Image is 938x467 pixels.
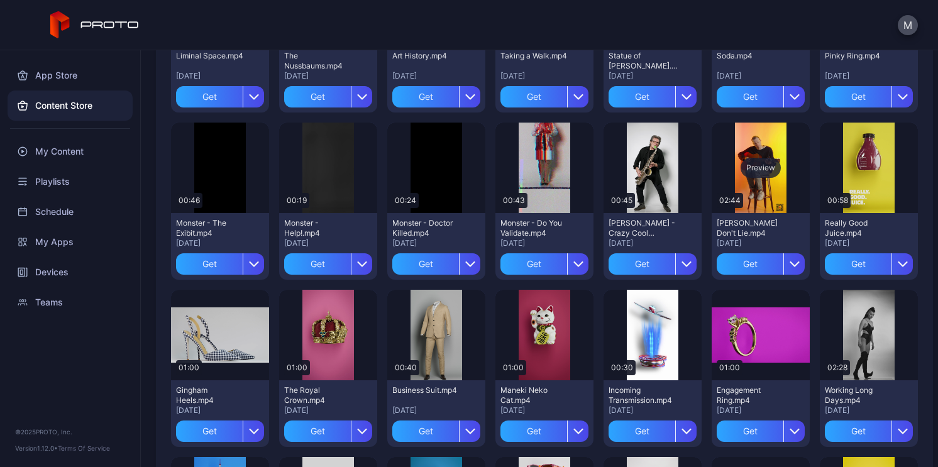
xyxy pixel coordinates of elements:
[500,86,567,107] div: Get
[284,238,372,248] div: [DATE]
[284,51,353,71] div: The Nussbaums.mp4
[176,71,264,81] div: [DATE]
[176,86,243,107] div: Get
[717,86,805,107] button: Get
[176,253,243,275] div: Get
[825,71,913,81] div: [DATE]
[15,427,125,437] div: © 2025 PROTO, Inc.
[8,287,133,317] div: Teams
[825,253,891,275] div: Get
[717,238,805,248] div: [DATE]
[609,51,678,71] div: Statue of David.mp4
[15,444,58,452] span: Version 1.12.0 •
[717,420,805,442] button: Get
[8,227,133,257] a: My Apps
[392,86,480,107] button: Get
[500,218,570,238] div: Monster - Do You Validate.mp4
[825,420,913,442] button: Get
[825,405,913,415] div: [DATE]
[176,86,264,107] button: Get
[392,238,480,248] div: [DATE]
[717,405,805,415] div: [DATE]
[825,86,913,107] button: Get
[825,86,891,107] div: Get
[825,218,894,238] div: Really Good Juice.mp4
[284,86,372,107] button: Get
[717,51,786,61] div: Soda.mp4
[609,253,697,275] button: Get
[500,385,570,405] div: Maneki Neko Cat.mp4
[284,405,372,415] div: [DATE]
[609,420,675,442] div: Get
[898,15,918,35] button: M
[609,385,678,405] div: Incoming Transmission.mp4
[58,444,110,452] a: Terms Of Service
[741,158,781,178] div: Preview
[176,405,264,415] div: [DATE]
[284,385,353,405] div: The Royal Crown.mp4
[392,405,480,415] div: [DATE]
[176,51,245,61] div: Liminal Space.mp4
[500,71,588,81] div: [DATE]
[392,51,461,61] div: Art History.mp4
[8,136,133,167] a: My Content
[284,420,372,442] button: Get
[717,71,805,81] div: [DATE]
[500,86,588,107] button: Get
[176,253,264,275] button: Get
[284,253,372,275] button: Get
[284,71,372,81] div: [DATE]
[500,420,567,442] div: Get
[176,385,245,405] div: Gingham Heels.mp4
[825,420,891,442] div: Get
[609,218,678,238] div: Scott Page - Crazy Cool Technology.mp4
[609,71,697,81] div: [DATE]
[176,420,243,442] div: Get
[8,167,133,197] a: Playlists
[500,51,570,61] div: Taking a Walk.mp4
[392,218,461,238] div: Monster - Doctor Killed.mp4
[500,253,588,275] button: Get
[825,51,894,61] div: Pinky Ring.mp4
[284,86,351,107] div: Get
[392,253,480,275] button: Get
[284,253,351,275] div: Get
[392,71,480,81] div: [DATE]
[609,253,675,275] div: Get
[8,91,133,121] a: Content Store
[284,218,353,238] div: Monster - Help!.mp4
[392,253,459,275] div: Get
[392,86,459,107] div: Get
[500,238,588,248] div: [DATE]
[717,86,783,107] div: Get
[609,86,675,107] div: Get
[717,420,783,442] div: Get
[500,253,567,275] div: Get
[609,238,697,248] div: [DATE]
[609,420,697,442] button: Get
[609,86,697,107] button: Get
[825,385,894,405] div: Working Long Days.mp4
[717,253,783,275] div: Get
[284,420,351,442] div: Get
[825,253,913,275] button: Get
[176,218,245,238] div: Monster - The Exibit.mp4
[176,420,264,442] button: Get
[717,385,786,405] div: Engagement Ring.mp4
[8,60,133,91] a: App Store
[392,420,480,442] button: Get
[176,238,264,248] div: [DATE]
[392,420,459,442] div: Get
[8,257,133,287] a: Devices
[8,197,133,227] a: Schedule
[825,238,913,248] div: [DATE]
[609,405,697,415] div: [DATE]
[392,385,461,395] div: Business Suit.mp4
